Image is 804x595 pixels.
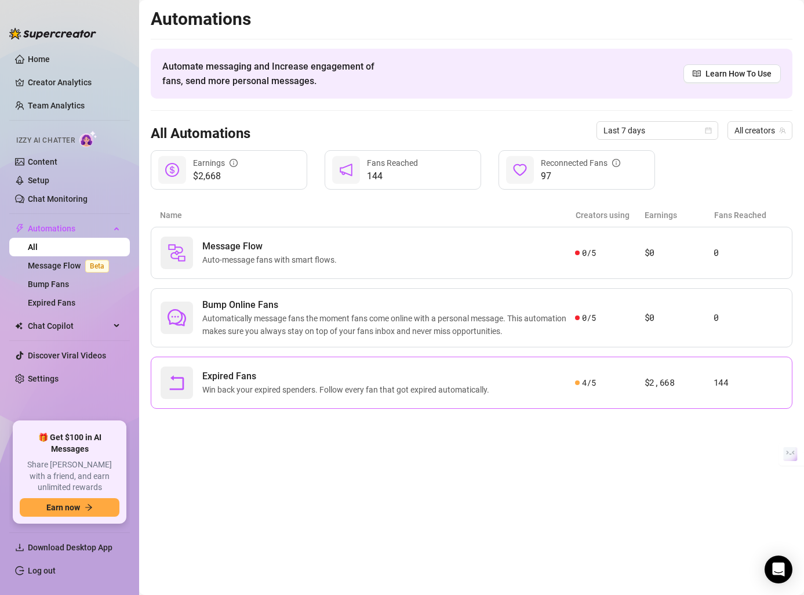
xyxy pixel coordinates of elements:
[202,312,575,338] span: Automatically message fans the moment fans come online with a personal message. This automation m...
[28,101,85,110] a: Team Analytics
[15,322,23,330] img: Chat Copilot
[85,260,109,273] span: Beta
[168,373,186,392] span: rollback
[765,556,792,583] div: Open Intercom Messenger
[582,376,595,389] span: 4 / 5
[576,209,645,222] article: Creators using
[46,503,80,512] span: Earn now
[151,8,792,30] h2: Automations
[20,459,119,494] span: Share [PERSON_NAME] with a friend, and earn unlimited rewards
[15,543,24,552] span: download
[28,280,69,289] a: Bump Fans
[28,176,49,185] a: Setup
[16,135,75,146] span: Izzy AI Chatter
[168,309,186,327] span: comment
[28,261,114,270] a: Message FlowBeta
[162,59,385,88] span: Automate messaging and Increase engagement of fans, send more personal messages.
[779,127,786,134] span: team
[20,498,119,517] button: Earn nowarrow-right
[28,374,59,383] a: Settings
[734,122,785,139] span: All creators
[367,169,418,183] span: 144
[28,55,50,64] a: Home
[541,169,620,183] span: 97
[168,244,186,262] img: svg%3e
[15,224,24,233] span: thunderbolt
[693,70,701,78] span: read
[202,369,494,383] span: Expired Fans
[202,298,575,312] span: Bump Online Fans
[612,159,620,167] span: info-circle
[28,242,38,252] a: All
[645,246,714,260] article: $0
[85,503,93,511] span: arrow-right
[541,157,620,169] div: Reconnected Fans
[160,209,576,222] article: Name
[9,28,96,39] img: logo-BBDzfeDw.svg
[645,311,714,325] article: $0
[79,130,97,147] img: AI Chatter
[339,163,353,177] span: notification
[202,240,341,253] span: Message Flow
[645,209,714,222] article: Earnings
[28,219,110,238] span: Automations
[513,163,527,177] span: heart
[705,127,712,134] span: calendar
[193,157,238,169] div: Earnings
[202,383,494,396] span: Win back your expired spenders. Follow every fan that got expired automatically.
[645,376,714,390] article: $2,668
[165,163,179,177] span: dollar
[193,169,238,183] span: $2,668
[202,253,341,266] span: Auto-message fans with smart flows.
[367,158,418,168] span: Fans Reached
[28,194,88,204] a: Chat Monitoring
[714,246,783,260] article: 0
[603,122,711,139] span: Last 7 days
[28,298,75,307] a: Expired Fans
[28,543,112,552] span: Download Desktop App
[714,376,783,390] article: 144
[28,351,106,360] a: Discover Viral Videos
[582,246,595,259] span: 0 / 5
[28,157,57,166] a: Content
[714,311,783,325] article: 0
[28,73,121,92] a: Creator Analytics
[714,209,783,222] article: Fans Reached
[683,64,781,83] a: Learn How To Use
[582,311,595,324] span: 0 / 5
[28,566,56,575] a: Log out
[230,159,238,167] span: info-circle
[20,432,119,455] span: 🎁 Get $100 in AI Messages
[28,317,110,335] span: Chat Copilot
[151,125,250,143] h3: All Automations
[705,67,772,80] span: Learn How To Use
